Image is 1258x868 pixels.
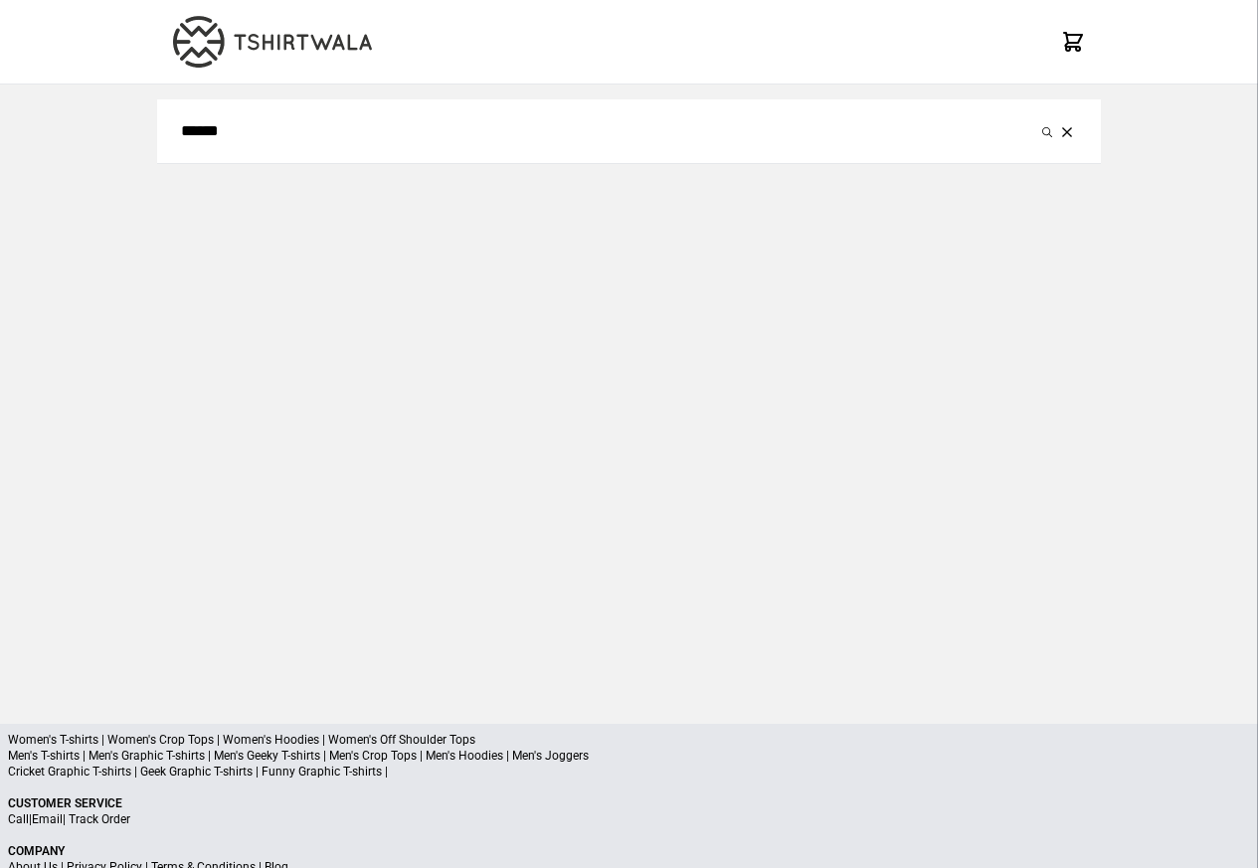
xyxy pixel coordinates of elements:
[8,843,1250,859] p: Company
[69,812,130,826] a: Track Order
[8,764,1250,780] p: Cricket Graphic T-shirts | Geek Graphic T-shirts | Funny Graphic T-shirts |
[8,748,1250,764] p: Men's T-shirts | Men's Graphic T-shirts | Men's Geeky T-shirts | Men's Crop Tops | Men's Hoodies ...
[8,811,1250,827] p: | |
[1037,119,1057,143] button: Submit your search query.
[173,16,372,68] img: TW-LOGO-400-104.png
[32,812,63,826] a: Email
[8,732,1250,748] p: Women's T-shirts | Women's Crop Tops | Women's Hoodies | Women's Off Shoulder Tops
[1057,119,1077,143] button: Clear the search query.
[8,812,29,826] a: Call
[8,795,1250,811] p: Customer Service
